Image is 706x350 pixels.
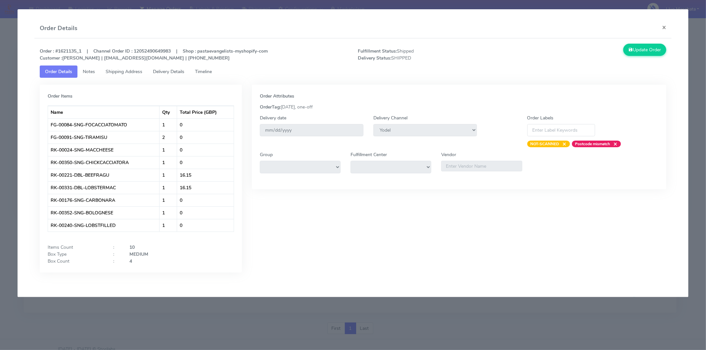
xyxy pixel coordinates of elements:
td: 0 [177,131,234,144]
strong: 10 [129,244,135,250]
td: 2 [160,131,177,144]
span: Delivery Details [153,68,184,75]
strong: NOT-SCANNED [531,141,559,147]
h4: Order Details [40,24,77,33]
td: RK-00176-SNG-CARBONARA [48,194,160,206]
strong: Customer : [40,55,62,61]
span: Shipped SHIPPED [353,48,512,62]
div: Items Count [43,244,108,251]
label: Delivery Channel [373,114,407,121]
td: FG-00091-SNG-TIRAMISU [48,131,160,144]
strong: Order Items [48,93,72,99]
td: 1 [160,181,177,194]
strong: Postcode mismatch [575,141,610,147]
span: × [559,141,567,147]
td: RK-00221-DBL-BEEFRAGU [48,169,160,181]
td: 16.15 [177,169,234,181]
td: RK-00331-DBL-LOBSTERMAC [48,181,160,194]
th: Name [48,106,160,118]
td: RK-00240-SNG-LOBSTFILLED [48,219,160,232]
input: Enter Label Keywords [527,124,595,136]
td: 0 [177,194,234,206]
span: Timeline [195,68,212,75]
label: Group [260,151,273,158]
td: RK-00024-SNG-MACCHEESE [48,144,160,156]
ul: Tabs [40,66,666,78]
label: Vendor [441,151,456,158]
td: FG-00084-SNG-FOCACCIATOMATO [48,118,160,131]
span: Notes [83,68,95,75]
th: Qty [160,106,177,118]
strong: Fulfillment Status: [358,48,397,54]
td: 1 [160,144,177,156]
td: 0 [177,156,234,169]
th: Total Price (GBP) [177,106,234,118]
input: Enter Vendor Name [441,161,522,171]
td: 1 [160,206,177,219]
div: Box Type [43,251,108,258]
td: 1 [160,219,177,232]
div: : [108,244,124,251]
span: × [610,141,618,147]
div: [DATE], one-off [255,104,663,110]
span: Order Details [45,68,72,75]
label: Delivery date [260,114,286,121]
label: Order Labels [527,114,554,121]
td: 0 [177,206,234,219]
strong: Order : #1621135_1 | Channel Order ID : 12052490649983 | Shop : pastaevangelists-myshopify-com [P... [40,48,268,61]
strong: OrderTag: [260,104,281,110]
button: Update Order [623,44,666,56]
label: Fulfillment Center [351,151,387,158]
div: : [108,258,124,265]
td: 1 [160,118,177,131]
span: Shipping Address [106,68,142,75]
td: RK-00352-SNG-BOLOGNESE [48,206,160,219]
strong: 4 [129,258,132,264]
td: 16.15 [177,181,234,194]
td: RK-00350-SNG-CHICKCACCIATORA [48,156,160,169]
td: 0 [177,144,234,156]
strong: Order Attributes [260,93,294,99]
strong: MEDIUM [129,251,148,257]
td: 1 [160,169,177,181]
td: 1 [160,194,177,206]
td: 0 [177,118,234,131]
td: 0 [177,219,234,232]
strong: Delivery Status: [358,55,391,61]
button: Close [657,19,672,36]
div: Box Count [43,258,108,265]
div: : [108,251,124,258]
td: 1 [160,156,177,169]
